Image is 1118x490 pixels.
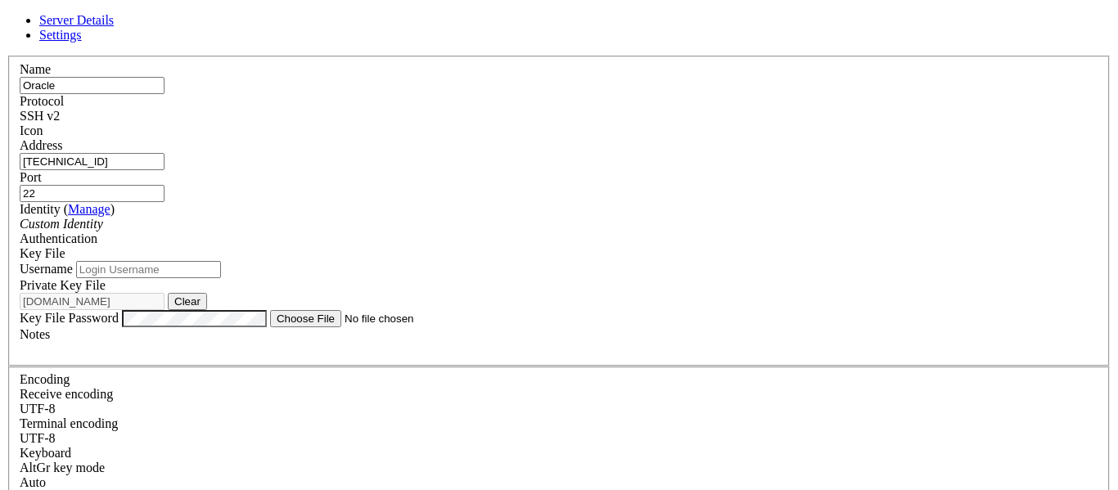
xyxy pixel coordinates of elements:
a: Settings [39,28,82,42]
span: SSH v2 [20,109,60,123]
label: Username [20,262,73,276]
x-row: ERROR: cannot perform this action on a public-key-only input file [7,7,905,20]
label: Identity [20,202,115,216]
label: Set the expected encoding for data received from the host. If the encodings do not match, visual ... [20,387,113,401]
span: Key File [20,246,65,260]
span: Auto [20,475,46,489]
input: Server Name [20,77,165,94]
span: ( ) [64,202,115,216]
div: Auto [20,475,1098,490]
span: UTF-8 [20,431,56,445]
input: Port Number [20,185,165,202]
div: SSH v2 [20,109,1098,124]
input: Login Username [76,261,221,278]
label: Keyboard [20,446,71,460]
label: Set the expected encoding for data received from the host. If the encodings do not match, visual ... [20,461,105,474]
label: Protocol [20,94,64,108]
div: (0, 2) [7,34,13,48]
label: The default terminal encoding. ISO-2022 enables character map translations (like graphics maps). ... [20,416,118,430]
label: Key File Password [20,311,119,325]
div: UTF-8 [20,431,1098,446]
input: Host Name or IP [20,153,165,170]
a: Manage [68,202,110,216]
label: Authentication [20,232,97,245]
a: Server Details [39,13,114,27]
div: Key File [20,246,1098,261]
label: Private Key File [20,278,106,292]
i: Custom Identity [20,217,103,231]
div: Custom Identity [20,217,1098,232]
label: Encoding [20,372,70,386]
button: Clear [168,293,207,310]
div: UTF-8 [20,402,1098,416]
label: Icon [20,124,43,137]
label: Port [20,170,42,184]
label: Address [20,138,62,152]
label: Name [20,62,51,76]
label: Notes [20,327,50,341]
span: UTF-8 [20,402,56,416]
